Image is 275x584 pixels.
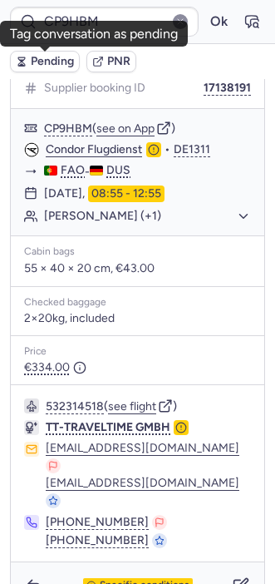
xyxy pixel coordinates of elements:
[88,186,165,202] time: 08:55 - 12:55
[24,297,251,309] div: Checked baggage
[24,346,251,358] div: Price
[46,420,170,434] span: TT-TRAVELTIME GMBH
[108,400,156,413] button: see flight
[46,477,239,490] button: [EMAIL_ADDRESS][DOMAIN_NAME]
[24,312,115,325] span: 2×20kg, included
[174,143,210,156] button: DE1311
[31,55,74,68] span: Pending
[44,186,165,202] div: [DATE],
[46,142,142,157] a: Condor Flugdienst
[24,142,39,157] figure: DE airline logo
[106,164,130,177] span: DUS
[204,82,251,95] button: 17138191
[46,442,239,455] button: [EMAIL_ADDRESS][DOMAIN_NAME]
[44,122,92,136] button: CP9HBM
[44,164,251,179] div: -
[24,246,251,258] div: Cabin bags
[86,51,136,72] button: PNR
[205,8,232,35] button: Ok
[96,122,155,136] button: see on App
[10,27,178,42] div: Tag conversation as pending
[46,515,149,530] button: [PHONE_NUMBER]
[10,7,199,37] input: PNR Reference
[46,398,251,413] div: ( )
[10,51,80,72] button: Pending
[24,261,251,276] p: 55 × 40 × 20 cm, €43.00
[44,82,145,95] span: Supplier booking ID
[61,164,85,177] span: FAO
[46,142,251,157] div: •
[44,209,251,224] button: [PERSON_NAME] (+1)
[44,121,251,136] div: ( )
[46,533,149,548] button: [PHONE_NUMBER]
[107,55,130,68] span: PNR
[46,400,104,413] button: 532314518
[24,361,86,374] span: €334.00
